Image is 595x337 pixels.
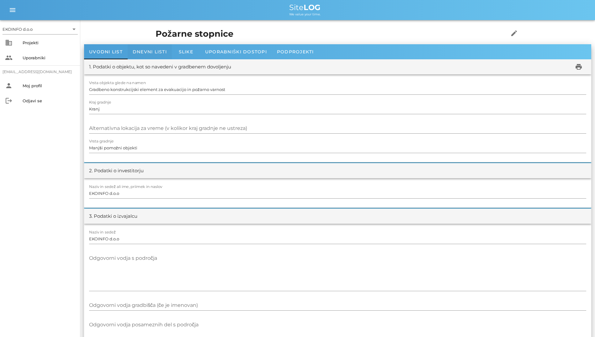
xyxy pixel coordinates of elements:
i: print [575,63,582,71]
span: Slike [179,49,193,55]
div: 2. Podatki o investitorju [89,167,144,174]
label: Vrsta objekta glede na namen [89,81,146,85]
i: edit [510,29,518,37]
div: 3. Podatki o izvajalcu [89,213,137,220]
i: arrow_drop_down [70,25,78,33]
h1: Požarne stopnice [156,28,489,40]
b: LOG [304,3,321,12]
div: Odjavi se [23,98,75,103]
span: Dnevni listi [133,49,167,55]
span: Uporabniški dostopi [205,49,267,55]
label: Vrsta gradnje [89,139,114,144]
div: Projekti [23,40,75,45]
span: Uvodni list [89,49,123,55]
div: Pripomoček za klepet [505,269,595,337]
div: 1. Podatki o objektu, kot so navedeni v gradbenem dovoljenju [89,63,231,71]
span: We value your time. [289,12,321,16]
label: Naziv in sedež [89,230,116,235]
div: Uporabniki [23,55,75,60]
label: Kraj gradnje [89,100,111,105]
span: Podprojekti [277,49,314,55]
i: people [5,54,13,62]
iframe: Chat Widget [505,269,595,337]
div: Moj profil [23,83,75,88]
label: Naziv in sedež ali ime, priimek in naslov [89,185,162,189]
i: logout [5,97,13,104]
div: EKOINFO d.o.o [3,24,78,34]
span: Site [289,3,321,12]
div: EKOINFO d.o.o [3,26,33,32]
i: person [5,82,13,89]
i: business [5,39,13,46]
i: menu [9,6,16,14]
